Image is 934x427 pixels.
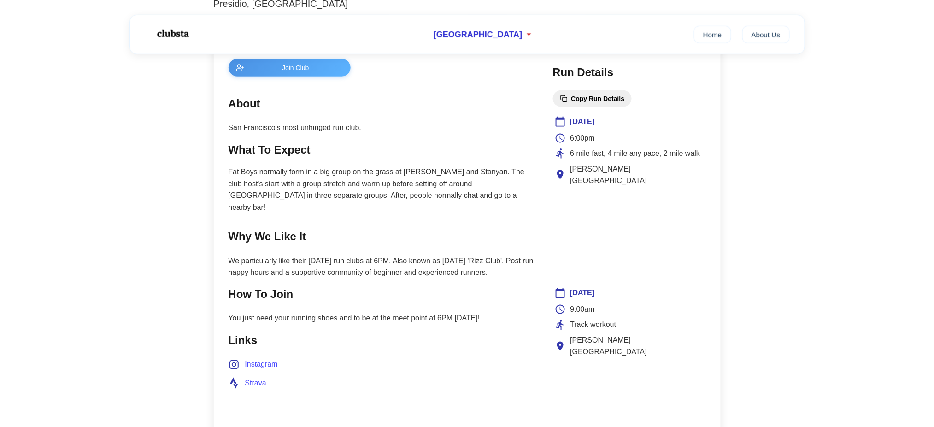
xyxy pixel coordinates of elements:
span: Track workout [570,319,617,331]
span: 6 mile fast, 4 mile any pace, 2 mile walk [570,148,700,160]
h2: Why We Like It [229,228,535,245]
a: Strava [229,378,266,390]
h2: About [229,95,535,113]
h2: Run Details [553,64,706,81]
iframe: Club Location Map [555,196,704,265]
h2: What To Expect [229,141,535,159]
a: About Us [742,26,790,43]
span: [DATE] [570,116,595,128]
span: 6:00pm [570,132,595,144]
p: San Francisco's most unhinged run club. [229,122,535,134]
p: We particularly like their [DATE] run clubs at 6PM. Also known as [DATE] 'Rizz Club'. Post run ha... [229,255,535,279]
a: Instagram [229,359,278,371]
a: Home [694,26,731,43]
a: Join Club [229,59,535,77]
span: 9:00am [570,304,595,316]
p: You just need your running shoes and to be at the meet point at 6PM [DATE]! [229,313,535,325]
p: Fat Boys normally form in a big group on the grass at [PERSON_NAME] and Stanyan. The club host's ... [229,166,535,213]
span: [PERSON_NAME][GEOGRAPHIC_DATA] [570,335,704,358]
span: Instagram [245,359,278,371]
img: Logo [145,22,200,45]
button: Join Club [229,59,351,77]
span: [DATE] [570,287,595,299]
span: [GEOGRAPHIC_DATA] [434,30,522,40]
h2: Links [229,332,535,350]
span: Join Club [248,64,344,71]
h2: How To Join [229,286,535,303]
span: [PERSON_NAME][GEOGRAPHIC_DATA] [570,163,704,187]
button: Copy Run Details [553,90,632,107]
span: Strava [245,378,266,390]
